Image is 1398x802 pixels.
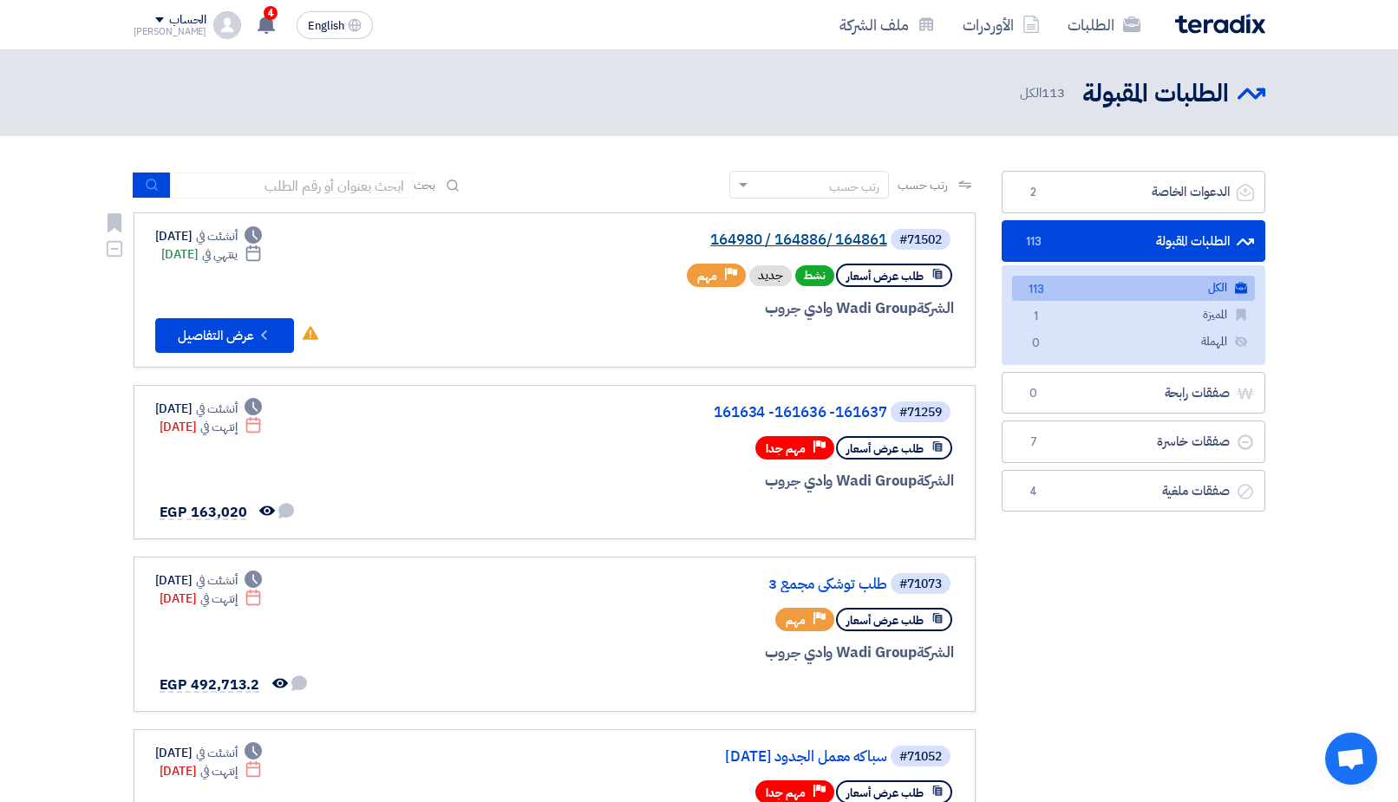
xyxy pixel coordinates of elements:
[1002,171,1265,213] a: الدعوات الخاصة2
[297,11,373,39] button: English
[1023,184,1044,201] span: 2
[917,470,954,492] span: الشركة
[196,400,238,418] span: أنشئت في
[1026,308,1047,326] span: 1
[537,470,954,492] div: Wadi Group وادي جروب
[160,762,263,780] div: [DATE]
[846,785,924,801] span: طلب عرض أسعار
[1026,335,1047,353] span: 0
[171,173,414,199] input: ابحث بعنوان أو رقم الطلب
[540,749,887,765] a: سباكه معمل الجدود [DATE]
[1023,483,1044,500] span: 4
[697,268,717,284] span: مهم
[537,297,954,320] div: Wadi Group وادي جروب
[1002,421,1265,463] a: صفقات خاسرة7
[846,440,924,457] span: طلب عرض أسعار
[917,642,954,663] span: الشركة
[169,13,206,28] div: الحساب
[899,234,942,246] div: #71502
[1054,4,1154,45] a: الطلبات
[160,418,263,436] div: [DATE]
[1023,434,1044,451] span: 7
[1002,220,1265,263] a: الطلبات المقبولة113
[161,245,263,264] div: [DATE]
[540,232,887,248] a: 164980 / 164886/ 164861
[540,577,887,592] a: طلب توشكي مجمع 3
[917,297,954,319] span: الشركة
[264,6,278,20] span: 4
[1175,14,1265,34] img: Teradix logo
[155,318,294,353] button: عرض التفاصيل
[1012,303,1255,328] a: المميزة
[766,440,806,457] span: مهم جدا
[155,227,263,245] div: [DATE]
[134,27,207,36] div: [PERSON_NAME]
[1082,77,1229,111] h2: الطلبات المقبولة
[202,245,238,264] span: ينتهي في
[200,762,238,780] span: إنتهت في
[829,178,879,196] div: رتب حسب
[1023,233,1044,251] span: 113
[766,785,806,801] span: مهم جدا
[1002,372,1265,414] a: صفقات رابحة0
[414,176,436,194] span: بحث
[1042,83,1065,102] span: 113
[826,4,949,45] a: ملف الشركة
[749,265,792,286] div: جديد
[786,612,806,629] span: مهم
[899,751,942,763] div: #71052
[1002,470,1265,512] a: صفقات ملغية4
[898,176,947,194] span: رتب حسب
[200,590,238,608] span: إنتهت في
[196,227,238,245] span: أنشئت في
[160,675,260,695] span: EGP 492,713.2
[155,744,263,762] div: [DATE]
[795,265,834,286] span: نشط
[1012,329,1255,355] a: المهملة
[540,405,887,421] a: 161634 -161636 -161637
[196,571,238,590] span: أنشئت في
[1012,276,1255,301] a: الكل
[899,407,942,419] div: #71259
[213,11,241,39] img: profile_test.png
[155,571,263,590] div: [DATE]
[1023,385,1044,402] span: 0
[1026,281,1047,299] span: 113
[899,578,942,590] div: #71073
[160,590,263,608] div: [DATE]
[200,418,238,436] span: إنتهت في
[155,400,263,418] div: [DATE]
[308,20,344,32] span: English
[1020,83,1068,103] span: الكل
[846,612,924,629] span: طلب عرض أسعار
[537,642,954,664] div: Wadi Group وادي جروب
[949,4,1054,45] a: الأوردرات
[160,502,247,523] span: EGP 163,020
[1325,733,1377,785] div: دردشة مفتوحة
[846,268,924,284] span: طلب عرض أسعار
[196,744,238,762] span: أنشئت في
